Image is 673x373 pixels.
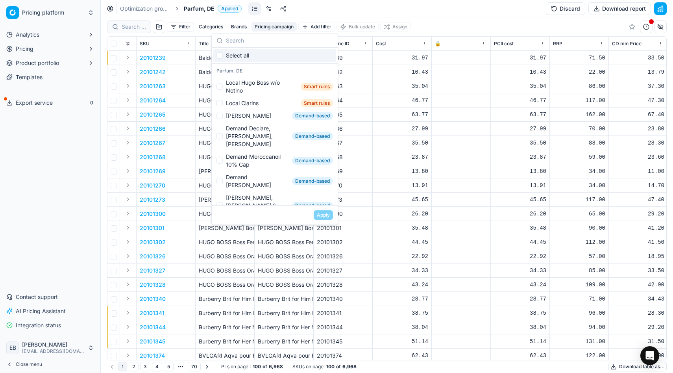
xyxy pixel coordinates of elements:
[376,295,428,303] div: 28.77
[376,252,428,260] div: 22.92
[140,281,166,289] button: 20101328
[317,281,369,289] div: 20101328
[140,68,166,76] button: 20101242
[140,167,166,175] button: 20101269
[199,352,251,360] p: BVLGARI Aqva pour Homme N/A Eau de Toilette 100 ml
[612,295,664,303] div: 34.43
[292,202,333,210] span: Demand-based
[140,352,165,360] button: 20101374
[16,73,43,81] span: Templates
[435,41,441,47] span: 🔒
[612,210,664,218] div: 29.20
[16,321,61,329] span: Integration status
[251,22,297,32] button: Pricing campaign
[612,96,664,104] div: 47.30
[16,293,58,301] span: Contact support
[317,111,369,119] div: 20101265
[342,364,357,370] strong: 6,968
[123,209,133,218] button: Expand
[120,5,170,13] a: Optimization groups
[494,309,546,317] div: 38.75
[140,182,165,189] p: 20101270
[301,83,333,91] span: Smart rules
[553,238,605,246] div: 112.00
[317,309,369,317] div: 20101341
[140,267,165,275] p: 20101327
[22,341,85,348] span: [PERSON_NAME]
[199,54,251,62] p: Baldessarini Classic N/A Eau de Cologne 75 ml
[152,362,162,371] button: 4
[494,82,546,90] div: 35.04
[199,267,251,275] p: HUGO BOSS Boss Orange Woman N/A Eau de Toilette 50 ml
[612,338,664,345] div: 31.50
[494,281,546,289] div: 43.24
[269,364,283,370] strong: 6,968
[376,238,428,246] div: 44.45
[336,22,379,32] button: Bulk update
[140,196,165,204] button: 20101273
[123,294,133,303] button: Expand
[199,309,251,317] p: Burberry Brit for Him N/A Eau de Toilette 100 ml
[226,194,289,217] div: [PERSON_NAME], [PERSON_NAME] & [PERSON_NAME]
[123,336,133,346] button: Expand
[199,41,209,47] span: Title
[199,167,251,175] p: [PERSON_NAME] Boss Bottled N/A Deodorant Stick 75 ml
[140,224,165,232] button: 20101301
[16,361,42,367] span: Close menu
[553,153,605,161] div: 59.00
[494,196,546,204] div: 45.65
[3,291,97,303] button: Contact support
[553,111,605,119] div: 162.00
[494,68,546,76] div: 10.43
[612,352,664,360] div: 122.00
[612,54,664,62] div: 33.50
[140,82,166,90] button: 20101263
[258,224,310,232] div: [PERSON_NAME] Boss Femme N/A Eau de Parfum 50 ml
[199,281,251,289] p: HUGO BOSS Boss Orange Woman N/A Eau de Toilette 75 ml
[376,153,428,161] div: 23.87
[199,182,251,189] p: HUGO BOSS Boss Bottled N/A Deodorant Spray 150 ml
[221,364,283,370] div: :
[188,362,201,371] button: 70
[612,224,664,232] div: 41.20
[612,281,664,289] div: 42.90
[16,31,39,39] span: Analytics
[292,364,325,370] span: SKUs on page :
[376,54,428,62] div: 31.97
[317,224,369,232] div: 20101301
[494,153,546,161] div: 23.87
[123,195,133,204] button: Expand
[123,124,133,133] button: Expand
[202,362,212,371] button: Go to next page
[608,362,667,371] button: Download table as...
[317,167,369,175] div: 20101269
[140,153,166,161] button: 20101268
[3,359,97,370] button: Close menu
[123,53,133,62] button: Expand
[376,338,428,345] div: 51.14
[16,45,33,53] span: Pricing
[494,224,546,232] div: 35.48
[140,338,165,345] button: 20101345
[317,68,369,76] div: 20101242
[376,224,428,232] div: 35.48
[199,82,251,90] p: HUGO BOSS Boss Bottled N/A Eau de Toilette 50 ml
[140,295,166,303] p: 20101340
[553,309,605,317] div: 96.00
[226,173,289,189] div: Demand [PERSON_NAME]
[140,362,150,371] button: 3
[612,167,664,175] div: 11.00
[376,167,428,175] div: 13.80
[553,295,605,303] div: 71.00
[612,182,664,189] div: 14.70
[612,125,664,133] div: 23.80
[553,338,605,345] div: 131.00
[107,361,212,372] nav: pagination
[140,252,166,260] button: 20101326
[212,48,338,205] div: Suggestions
[199,210,251,218] p: HUGO BOSS Boss Femme N/A Eau de Parfum 30 ml
[123,67,133,76] button: Expand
